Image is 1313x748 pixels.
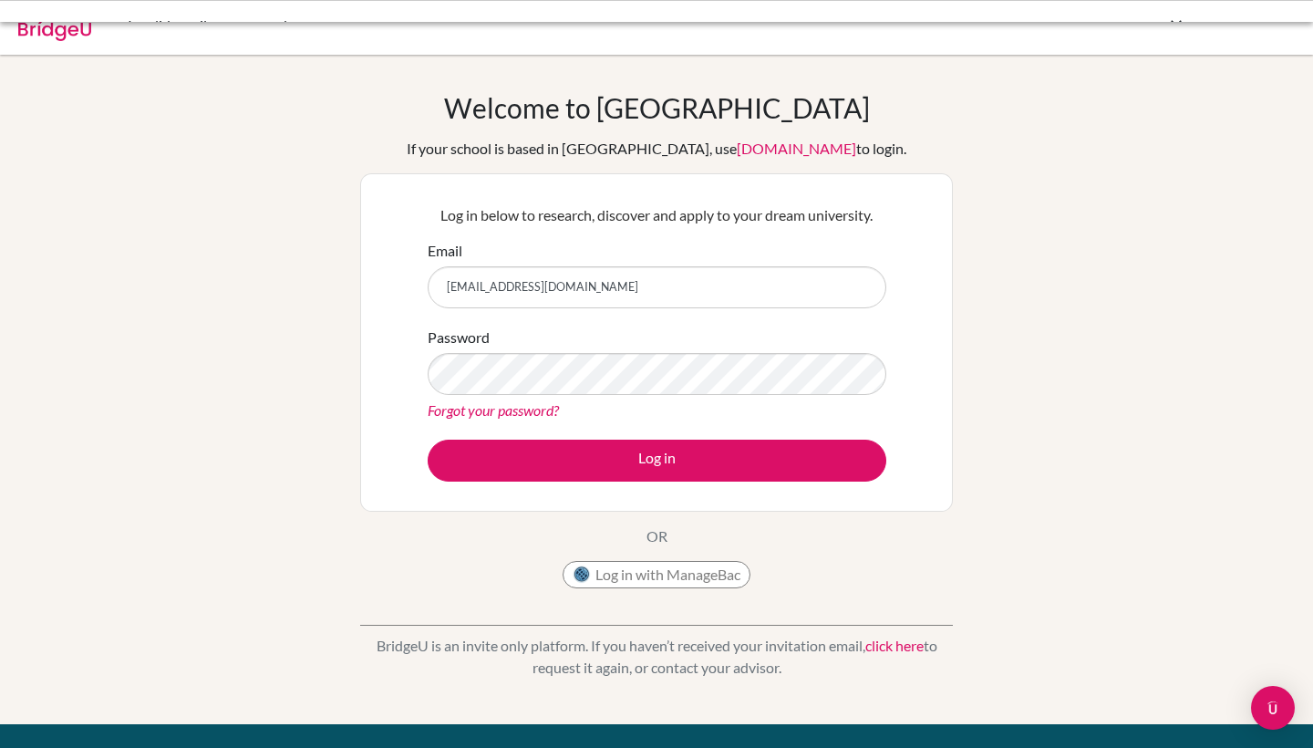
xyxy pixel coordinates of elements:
[1251,686,1295,730] div: Open Intercom Messenger
[407,138,906,160] div: If your school is based in [GEOGRAPHIC_DATA], use to login.
[444,91,870,124] h1: Welcome to [GEOGRAPHIC_DATA]
[428,240,462,262] label: Email
[563,561,750,588] button: Log in with ManageBac
[737,140,856,157] a: [DOMAIN_NAME]
[428,204,886,226] p: Log in below to research, discover and apply to your dream university.
[646,525,667,547] p: OR
[428,327,490,348] label: Password
[360,635,953,679] p: BridgeU is an invite only platform. If you haven’t received your invitation email, to request it ...
[128,15,912,36] div: Invalid email or password.
[428,440,886,482] button: Log in
[18,12,91,41] img: Bridge-U
[865,637,924,654] a: click here
[428,401,559,419] a: Forgot your password?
